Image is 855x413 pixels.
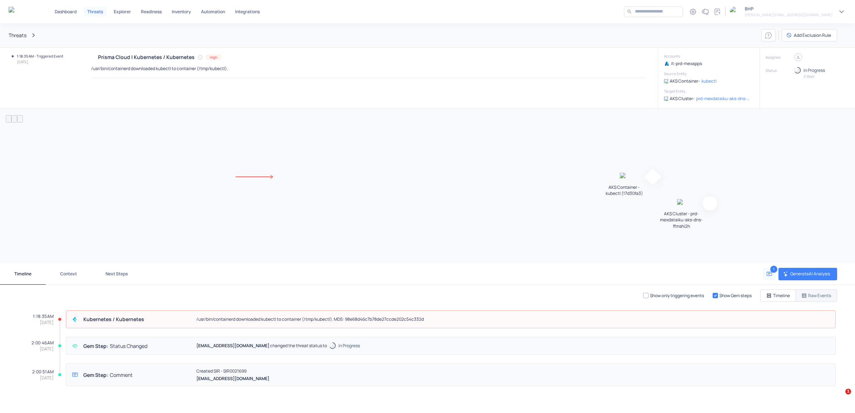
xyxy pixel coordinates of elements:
p: 2:00:51 AM [32,369,54,375]
img: AKS Cluster [677,199,686,208]
p: Dashboard [55,10,77,14]
p: Generate AI Analysis [790,271,831,277]
h6: [PERSON_NAME][EMAIL_ADDRESS][DOMAIN_NAME] [745,12,832,18]
p: 2:00:46 AM [31,340,54,346]
p: Readiness [141,10,162,14]
p: BHP [745,6,832,12]
p: Automation [201,10,225,14]
img: AKS Pod [620,172,629,181]
p: AKS Cluster - prd-mexdataiku-aks-dns-ffmshi2h [658,211,705,229]
h4: Gem Step: [83,343,108,349]
p: AKS Container - [670,78,700,84]
button: Raw Events [780,289,837,302]
span: 1 [770,266,777,273]
div: Prisma Cloud Compute Audit Incident [70,315,79,324]
div: Settings [688,6,698,17]
button: Dashboard [52,7,79,16]
div: Documentation [712,6,723,17]
p: changed the threat status to [270,343,327,349]
button: Readiness [138,7,165,16]
button: Context [46,263,91,285]
p: AKS Cluster - [670,95,695,102]
p: it-prd-mexapps [671,60,702,67]
p: Show Gem steps [719,292,752,299]
h6: 1:18:35 AM - Triggered Event [17,53,63,59]
button: Integrations [232,7,263,16]
button: Documentation [712,6,723,18]
p: [DATE] [40,319,54,325]
iframe: Intercom live chat [831,389,848,406]
button: Settings [687,6,699,18]
button: Threats [84,7,107,16]
button: Inventory [169,7,194,16]
button: Add an exclusion rule for this TTP [782,29,837,41]
h6: 2 days [803,73,814,79]
button: zoom in [6,115,11,123]
button: Add comment [763,268,776,280]
p: Show only triggering events [650,292,704,299]
div: What's new [700,6,710,17]
p: /usr/bin/containerd downloaded kubectl to container (/tmp/kubectl). [91,65,228,72]
button: Next Steps [91,263,142,285]
img: AKS Pod [664,79,668,83]
h6: High [210,54,218,60]
h4: Prisma Cloud | Kubernetes / Kubernetes [98,54,195,60]
p: Threats [87,10,103,14]
button: organization logoBHP[PERSON_NAME][EMAIL_ADDRESS][DOMAIN_NAME] [730,6,846,18]
span: 1 [845,389,851,394]
img: Gem Security [9,7,35,16]
a: Gem Security [9,7,35,17]
h5: In Progress [803,68,825,73]
button: GenerateAI Analysis [778,268,837,280]
p: Timeline [773,292,790,299]
h5: In Progress [338,343,360,349]
p: Integrations [235,10,260,14]
p: Raw Events [808,292,831,299]
h6: [DATE] [17,59,63,65]
h6: Status [766,68,794,74]
h6: Source Entity [664,71,750,77]
p: Created SIR - SIR0021699 [196,368,246,374]
h6: Accounts [664,53,750,59]
h6: Target Entity [664,88,750,94]
p: /usr/bin/containerd downloaded kubectl to container (/tmp/kubectl). MD5: 98e68d46c7b78de27ccde202... [196,316,424,323]
a: Threats [9,32,26,38]
button: Open In-app Guide [761,29,776,41]
button: What's new [699,6,711,18]
h6: Assignee [766,54,794,61]
h4: Comment [110,372,133,378]
button: fit view [17,115,23,123]
button: Timeline [760,289,796,302]
img: organization logo [730,6,741,17]
p: AKS Container - kubectl (17d30fa3) [601,184,648,196]
p: [DATE] [40,346,54,352]
p: [EMAIL_ADDRESS][DOMAIN_NAME] [196,375,269,382]
h4: Kubernetes /​ Kubernetes [83,316,144,322]
img: AKS Cluster [664,97,668,101]
nav: breadcrumb [9,31,761,39]
a: kubectl [702,78,717,84]
a: prd-mexdataiku-aks-dns-ffmshi2h [696,95,750,102]
button: zoom out [11,115,17,123]
p: [DATE] [40,375,54,381]
p: [EMAIL_ADDRESS][DOMAIN_NAME] [196,343,269,349]
h4: Gem Step: [83,372,108,378]
p: Explorer [114,10,131,14]
h4: Status Changed [110,343,147,349]
p: 1:18:35 AM [33,313,54,319]
button: Automation [198,7,228,16]
button: Explorer [111,7,134,16]
p: Inventory [172,10,191,14]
